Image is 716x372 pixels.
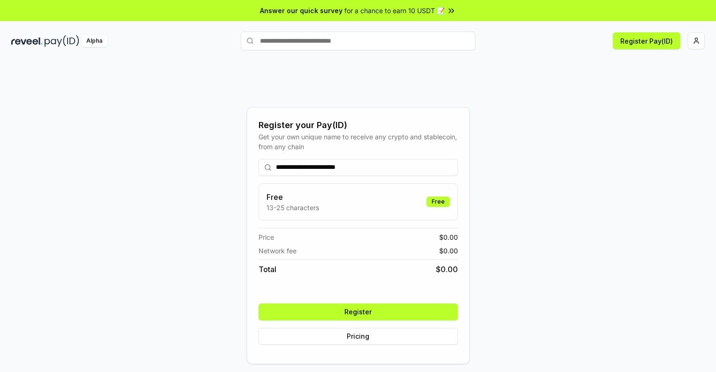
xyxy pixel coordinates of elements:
[259,246,297,256] span: Network fee
[439,246,458,256] span: $ 0.00
[427,197,450,207] div: Free
[344,6,445,15] span: for a chance to earn 10 USDT 📝
[613,32,680,49] button: Register Pay(ID)
[259,119,458,132] div: Register your Pay(ID)
[439,232,458,242] span: $ 0.00
[259,328,458,345] button: Pricing
[436,264,458,275] span: $ 0.00
[45,35,79,47] img: pay_id
[11,35,43,47] img: reveel_dark
[259,232,274,242] span: Price
[259,264,276,275] span: Total
[267,203,319,213] p: 13-25 characters
[259,132,458,152] div: Get your own unique name to receive any crypto and stablecoin, from any chain
[259,304,458,320] button: Register
[267,191,319,203] h3: Free
[81,35,107,47] div: Alpha
[260,6,343,15] span: Answer our quick survey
